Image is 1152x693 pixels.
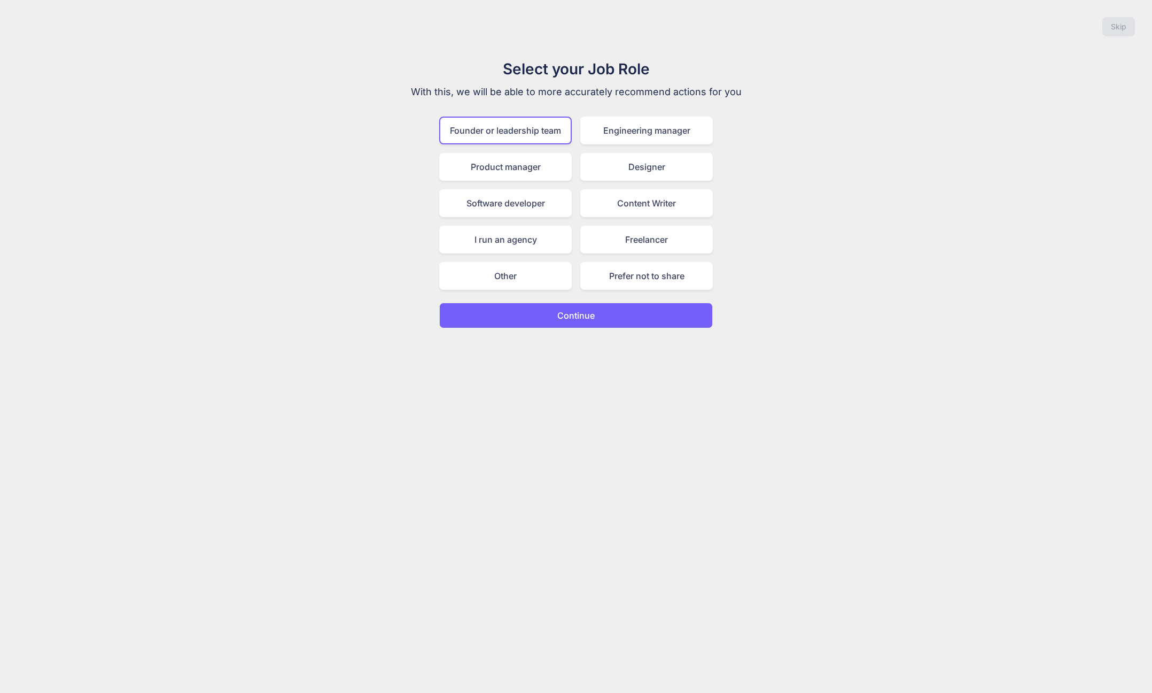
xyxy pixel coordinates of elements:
p: With this, we will be able to more accurately recommend actions for you [396,84,756,99]
p: Continue [557,309,595,322]
h1: Select your Job Role [396,58,756,80]
div: Software developer [439,189,572,217]
div: I run an agency [439,226,572,253]
div: Other [439,262,572,290]
div: Engineering manager [580,117,713,144]
div: Content Writer [580,189,713,217]
div: Product manager [439,153,572,181]
div: Founder or leadership team [439,117,572,144]
div: Designer [580,153,713,181]
div: Freelancer [580,226,713,253]
button: Skip [1102,17,1135,36]
div: Prefer not to share [580,262,713,290]
button: Continue [439,303,713,328]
